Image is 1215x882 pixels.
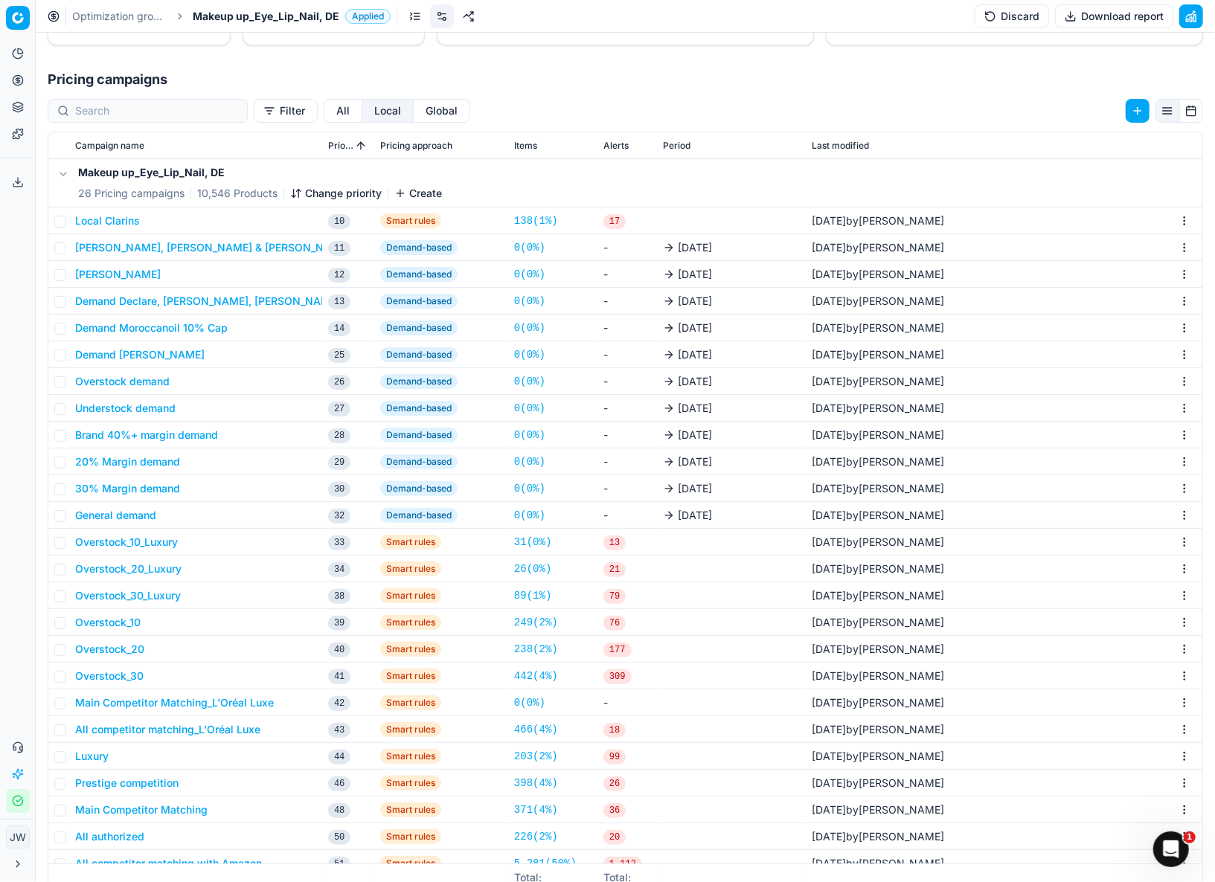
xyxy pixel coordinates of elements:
button: Create [394,186,442,201]
span: 10,546 Products [197,186,278,201]
span: [DATE] [812,509,846,521]
span: JW [7,826,29,849]
span: [DATE] [812,321,846,334]
span: [DATE] [678,481,712,496]
div: by [PERSON_NAME] [812,642,944,657]
span: 1,112 [603,857,642,872]
span: 43 [328,723,350,738]
span: Smart rules [380,695,441,710]
td: - [597,689,657,716]
div: by [PERSON_NAME] [812,802,944,817]
input: Search [75,103,238,118]
span: 34 [328,562,350,577]
button: local [362,99,414,123]
span: [DATE] [812,857,846,869]
span: Demand-based [380,481,458,496]
a: 466(4%) [514,722,558,737]
div: by [PERSON_NAME] [812,695,944,710]
span: Priority [328,140,353,152]
a: 0(0%) [514,481,545,496]
span: [DATE] [678,454,712,469]
button: global [414,99,470,123]
span: Makeup up_Eye_Lip_Nail, DE [193,9,339,24]
span: Demand-based [380,374,458,389]
div: by [PERSON_NAME] [812,588,944,603]
div: by [PERSON_NAME] [812,294,944,309]
span: 41 [328,669,350,684]
a: Optimization groups [72,9,167,24]
div: by [PERSON_NAME] [812,401,944,416]
span: [DATE] [678,321,712,335]
a: 238(2%) [514,642,558,657]
span: 13 [603,535,626,550]
button: Prestige competition [75,776,179,791]
button: Local Clarins [75,213,140,228]
a: 0(0%) [514,508,545,523]
button: 20% Margin demand [75,454,180,469]
span: [DATE] [812,776,846,789]
span: 33 [328,535,350,550]
button: Brand 40%+ margin demand [75,428,218,442]
div: by [PERSON_NAME] [812,749,944,764]
button: Change priority [290,186,382,201]
span: [DATE] [678,374,712,389]
span: Demand-based [380,347,458,362]
span: 48 [328,803,350,818]
a: 226(2%) [514,829,558,844]
span: Alerts [603,140,629,152]
div: by [PERSON_NAME] [812,213,944,228]
span: 51 [328,857,350,872]
div: by [PERSON_NAME] [812,856,944,871]
button: Filter [254,99,318,123]
button: [PERSON_NAME] [75,267,161,282]
span: Smart rules [380,802,441,817]
span: [DATE] [812,803,846,816]
span: 38 [328,589,350,604]
div: by [PERSON_NAME] [812,454,944,469]
span: Pricing approach [380,140,452,152]
td: - [597,234,657,261]
a: 0(0%) [514,321,545,335]
div: by [PERSON_NAME] [812,776,944,791]
span: [DATE] [812,348,846,361]
button: Download report [1055,4,1173,28]
td: - [597,261,657,288]
span: 11 [328,241,350,256]
h1: Pricing campaigns [36,69,1215,90]
span: Smart rules [380,776,441,791]
td: - [597,368,657,395]
td: - [597,475,657,502]
span: Demand-based [380,321,458,335]
span: 14 [328,321,350,336]
span: Smart rules [380,749,441,764]
span: Applied [345,9,391,24]
a: 203(2%) [514,749,558,764]
span: 17 [603,214,626,229]
span: 177 [603,643,632,657]
span: 26 [603,776,626,791]
span: 10 [328,214,350,229]
span: Demand-based [380,428,458,442]
span: 39 [328,616,350,631]
span: [DATE] [812,562,846,575]
span: Period [663,140,690,152]
td: - [597,448,657,475]
a: 0(0%) [514,374,545,389]
span: Demand-based [380,454,458,469]
h5: Makeup up_Eye_Lip_Nail, DE [78,165,442,180]
button: Overstock demand [75,374,170,389]
div: by [PERSON_NAME] [812,240,944,255]
a: 26(0%) [514,561,551,576]
span: 32 [328,509,350,524]
span: 12 [328,268,350,283]
span: [DATE] [812,214,846,227]
nav: breadcrumb [72,9,391,24]
td: - [597,502,657,529]
button: Overstock_20 [75,642,144,657]
span: 28 [328,428,350,443]
span: [DATE] [678,294,712,309]
button: Demand Declare, [PERSON_NAME], [PERSON_NAME] [75,294,340,309]
span: Smart rules [380,829,441,844]
button: Overstock_10 [75,615,141,630]
span: 26 [328,375,350,390]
